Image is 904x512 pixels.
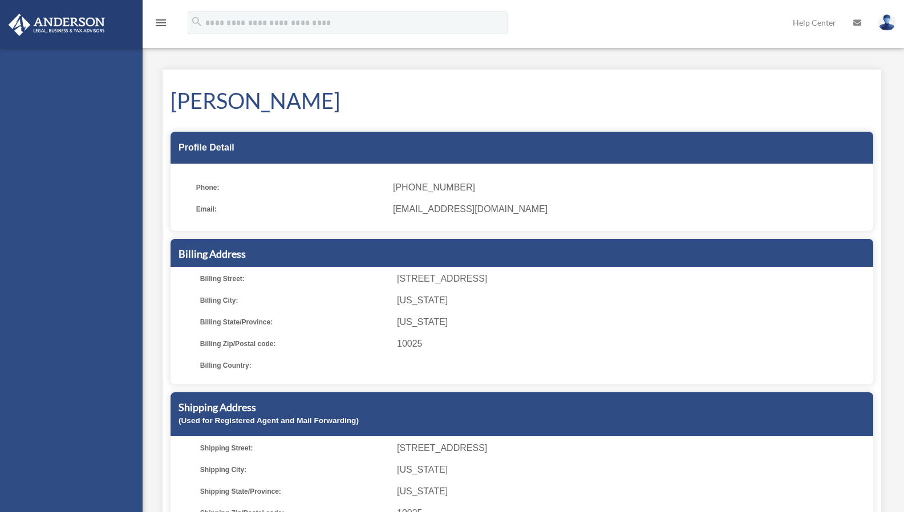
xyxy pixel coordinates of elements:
h5: Shipping Address [179,400,865,415]
span: Shipping State/Province: [200,483,389,499]
span: Email: [196,201,385,217]
span: Shipping Street: [200,440,389,456]
h5: Billing Address [179,247,865,261]
span: [STREET_ADDRESS] [397,271,869,287]
img: User Pic [878,14,895,31]
span: [EMAIL_ADDRESS][DOMAIN_NAME] [393,201,865,217]
i: search [190,15,203,28]
span: Billing City: [200,292,389,308]
span: Billing Street: [200,271,389,287]
span: [US_STATE] [397,314,869,330]
small: (Used for Registered Agent and Mail Forwarding) [179,416,359,425]
span: Shipping City: [200,462,389,478]
span: Phone: [196,180,385,196]
span: Billing Country: [200,357,389,373]
span: [US_STATE] [397,462,869,478]
div: Profile Detail [171,132,873,164]
span: Billing Zip/Postal code: [200,336,389,352]
span: [US_STATE] [397,292,869,308]
span: [STREET_ADDRESS] [397,440,869,456]
span: Billing State/Province: [200,314,389,330]
img: Anderson Advisors Platinum Portal [5,14,108,36]
h1: [PERSON_NAME] [171,86,873,116]
span: [PHONE_NUMBER] [393,180,865,196]
span: [US_STATE] [397,483,869,499]
span: 10025 [397,336,869,352]
a: menu [154,20,168,30]
i: menu [154,16,168,30]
